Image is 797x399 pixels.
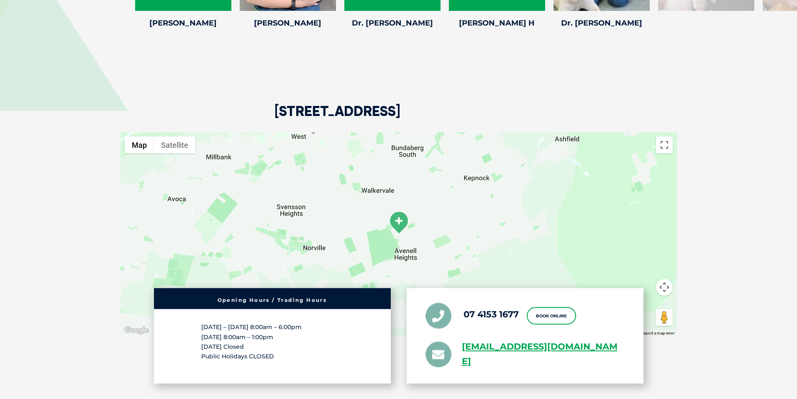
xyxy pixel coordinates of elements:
[158,298,387,303] h6: Opening Hours / Trading Hours
[240,19,336,27] h4: [PERSON_NAME]
[449,19,545,27] h4: [PERSON_NAME] H
[344,19,441,27] h4: Dr. [PERSON_NAME]
[527,307,576,325] a: Book Online
[464,309,519,319] a: 07 4153 1677
[656,279,673,296] button: Map camera controls
[656,136,673,153] button: Toggle fullscreen view
[135,19,231,27] h4: [PERSON_NAME]
[274,104,400,132] h2: [STREET_ADDRESS]
[462,340,625,369] a: [EMAIL_ADDRESS][DOMAIN_NAME]
[554,19,650,27] h4: Dr. [PERSON_NAME]
[125,136,154,153] button: Show street map
[201,323,343,362] p: [DATE] – [DATE] 8:00am – 6:00pm [DATE] 8:00am – 1:00pm [DATE] Closed ﻿Public Holidays ﻿CLOSED
[154,136,195,153] button: Show satellite imagery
